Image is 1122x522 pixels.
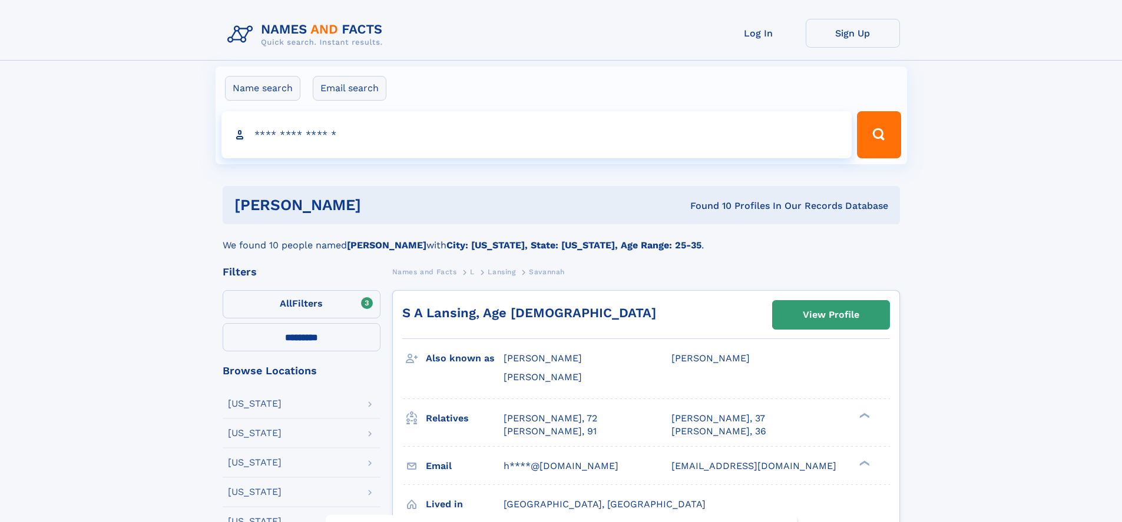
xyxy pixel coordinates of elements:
a: Log In [711,19,806,48]
div: [US_STATE] [228,458,282,467]
div: View Profile [803,301,859,328]
div: We found 10 people named with . [223,224,900,252]
div: [US_STATE] [228,399,282,408]
input: search input [221,111,852,158]
span: Savannah [529,268,565,276]
a: L [470,264,475,279]
a: Names and Facts [392,264,457,279]
h3: Email [426,456,504,476]
div: Found 10 Profiles In Our Records Database [525,200,888,212]
span: [GEOGRAPHIC_DATA], [GEOGRAPHIC_DATA] [504,498,706,510]
h1: [PERSON_NAME] [234,198,526,212]
h3: Relatives [426,408,504,428]
h3: Lived in [426,494,504,514]
div: ❯ [856,411,871,419]
div: Filters [223,267,380,277]
a: [PERSON_NAME], 91 [504,425,597,438]
label: Email search [313,76,386,101]
span: Lansing [488,268,515,276]
span: [PERSON_NAME] [504,353,582,364]
img: Logo Names and Facts [223,19,392,51]
a: [PERSON_NAME], 36 [671,425,766,438]
div: [US_STATE] [228,487,282,497]
div: ❯ [856,459,871,467]
a: S A Lansing, Age [DEMOGRAPHIC_DATA] [402,305,656,320]
button: Search Button [857,111,901,158]
a: [PERSON_NAME], 72 [504,412,597,425]
a: Sign Up [806,19,900,48]
span: [PERSON_NAME] [671,353,750,364]
label: Filters [223,290,380,318]
a: [PERSON_NAME], 37 [671,412,765,425]
b: [PERSON_NAME] [347,240,426,251]
a: Lansing [488,264,515,279]
div: Browse Locations [223,365,380,376]
b: City: [US_STATE], State: [US_STATE], Age Range: 25-35 [446,240,701,251]
div: [US_STATE] [228,428,282,438]
label: Name search [225,76,300,101]
span: All [280,298,292,309]
h3: Also known as [426,348,504,368]
a: View Profile [773,301,889,329]
span: [EMAIL_ADDRESS][DOMAIN_NAME] [671,460,836,471]
span: L [470,268,475,276]
span: [PERSON_NAME] [504,371,582,383]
